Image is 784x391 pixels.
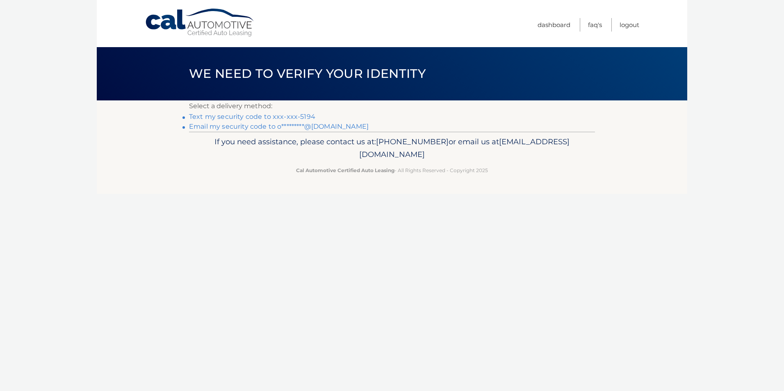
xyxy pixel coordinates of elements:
[189,66,426,81] span: We need to verify your identity
[296,167,394,173] strong: Cal Automotive Certified Auto Leasing
[538,18,570,32] a: Dashboard
[189,113,315,120] a: Text my security code to xxx-xxx-5194
[194,166,590,175] p: - All Rights Reserved - Copyright 2025
[189,123,369,130] a: Email my security code to o*********@[DOMAIN_NAME]
[620,18,639,32] a: Logout
[189,100,595,112] p: Select a delivery method:
[145,8,255,37] a: Cal Automotive
[588,18,602,32] a: FAQ's
[376,137,449,146] span: [PHONE_NUMBER]
[194,135,590,161] p: If you need assistance, please contact us at: or email us at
